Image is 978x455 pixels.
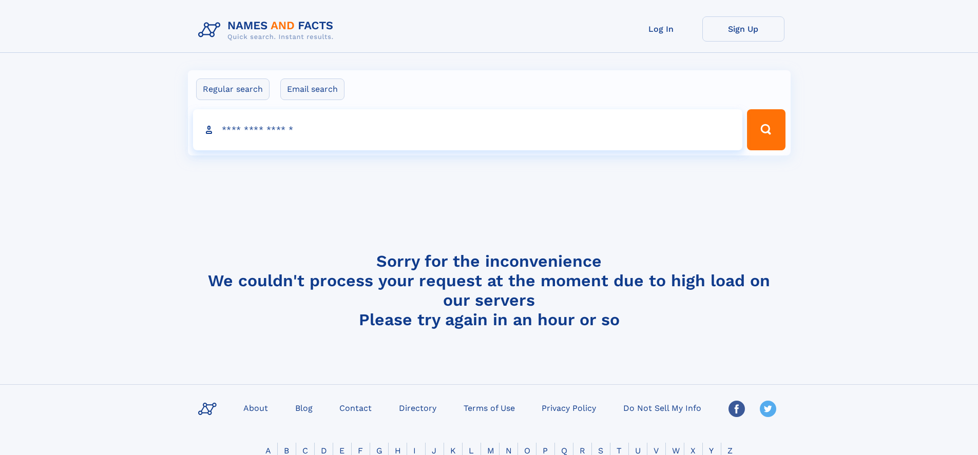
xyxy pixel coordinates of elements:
h4: Sorry for the inconvenience We couldn't process your request at the moment due to high load on ou... [194,251,784,329]
img: Twitter [760,401,776,417]
a: About [239,400,272,415]
a: Log In [620,16,702,42]
input: search input [193,109,743,150]
img: Facebook [728,401,745,417]
img: Logo Names and Facts [194,16,342,44]
button: Search Button [747,109,785,150]
label: Email search [280,78,344,100]
label: Regular search [196,78,270,100]
a: Sign Up [702,16,784,42]
a: Terms of Use [459,400,519,415]
a: Do Not Sell My Info [619,400,705,415]
a: Privacy Policy [538,400,600,415]
a: Blog [291,400,317,415]
a: Contact [335,400,376,415]
a: Directory [395,400,440,415]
